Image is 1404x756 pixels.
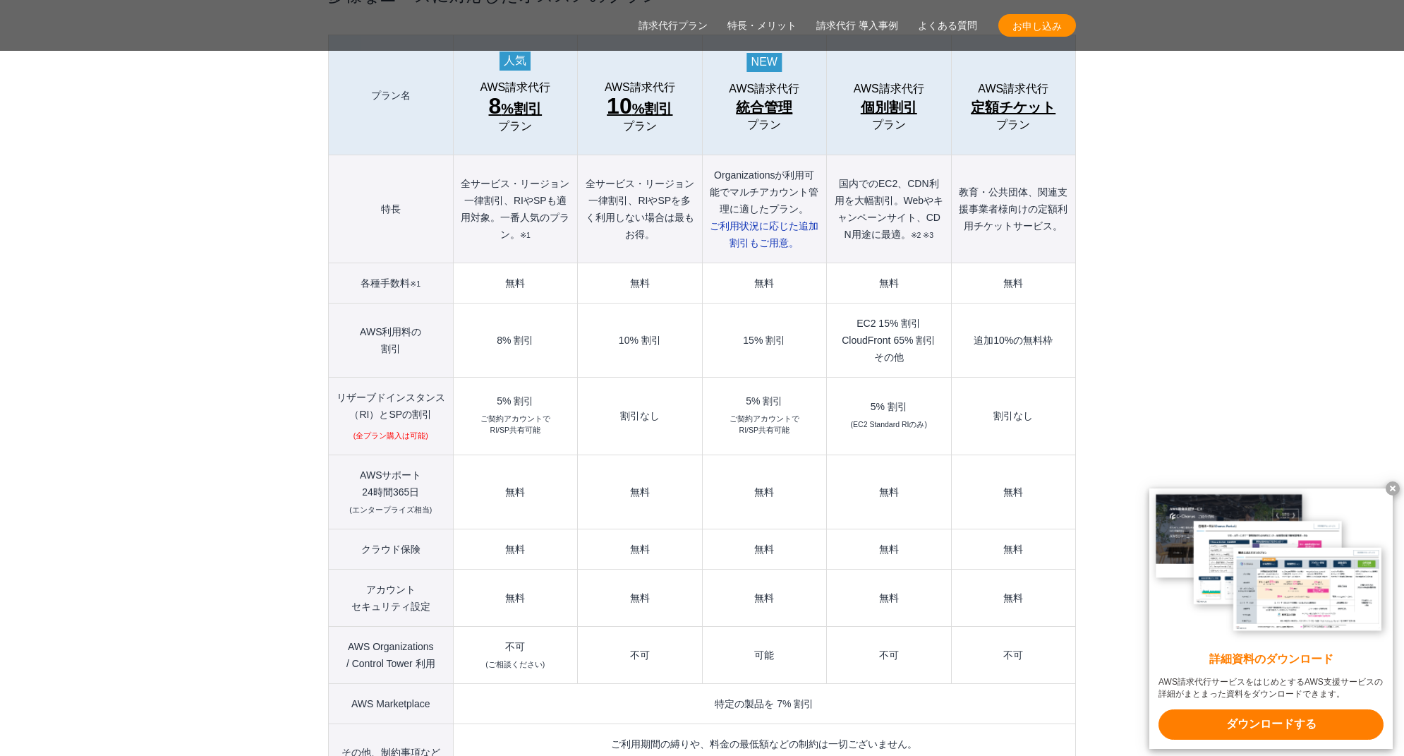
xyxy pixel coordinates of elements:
[461,396,570,406] div: 5% 割引
[851,419,927,431] small: (EC2 Standard RIのみ)
[827,304,951,378] td: EC2 15% 割引 CloudFront 65% 割引 その他
[834,402,943,412] div: 5% 割引
[1158,652,1384,668] x-t: 詳細資料のダウンロード
[861,96,917,119] span: 個別割引
[816,18,898,33] a: 請求代行 導入事例
[827,529,951,569] td: 無料
[607,93,632,119] span: 10
[639,18,708,33] a: 請求代行プラン
[578,378,702,455] td: 割引なし
[453,529,577,569] td: 無料
[480,414,550,436] small: ご契約アカウントで RI/SP共有可能
[959,83,1068,131] a: AWS請求代行 定額チケットプラン
[329,569,454,626] th: アカウント セキュリティ設定
[578,304,702,378] td: 10% 割引
[710,220,818,248] span: ご利用状況に応じた
[578,626,702,683] td: 不可
[827,155,951,263] th: 国内でのEC2、CDN利用を大幅割引。Webやキャンペーンサイト、CDN用途に最適。
[329,35,454,155] th: プラン名
[453,569,577,626] td: 無料
[951,529,1075,569] td: 無料
[827,263,951,304] td: 無料
[1158,676,1384,700] x-t: AWS請求代行サービスをはじめとするAWS支援サービスの詳細がまとまった資料をダウンロードできます。
[730,414,799,436] small: ご契約アカウントで RI/SP共有可能
[480,81,550,94] span: AWS請求代行
[736,96,792,119] span: 統合管理
[702,529,826,569] td: 無料
[329,529,454,569] th: クラウド保険
[710,83,819,131] a: AWS請求代行 統合管理プラン
[827,455,951,529] td: 無料
[951,626,1075,683] td: 不可
[951,569,1075,626] td: 無料
[951,304,1075,378] td: 追加10%の無料枠
[329,455,454,529] th: AWSサポート 24時間365日
[329,263,454,304] th: 各種手数料
[329,626,454,683] th: AWS Organizations / Control Tower 利用
[461,81,570,133] a: AWS請求代行 8%割引 プラン
[353,431,428,442] small: (全プラン購入は可能)
[349,505,432,514] small: (エンタープライズ相当)
[453,455,577,529] td: 無料
[489,93,502,119] span: 8
[578,569,702,626] td: 無料
[702,455,826,529] td: 無料
[747,119,781,131] span: プラン
[727,18,797,33] a: 特長・メリット
[702,304,826,378] td: 15% 割引
[578,155,702,263] th: 全サービス・リージョン一律割引、RIやSPを多く利用しない場合は最もお得。
[1149,488,1393,749] a: 詳細資料のダウンロード AWS請求代行サービスをはじめとするAWS支援サービスの詳細がまとまった資料をダウンロードできます。 ダウンロードする
[951,155,1075,263] th: 教育・公共団体、関連支援事業者様向けの定額利用チケットサービス。
[498,120,532,133] span: プラン
[585,81,694,133] a: AWS請求代行 10%割引プラン
[827,569,951,626] td: 無料
[872,119,906,131] span: プラン
[827,626,951,683] td: 不可
[710,396,819,406] div: 5% 割引
[702,155,826,263] th: Organizationsが利用可能でマルチアカウント管理に適したプラン。
[702,263,826,304] td: 無料
[951,378,1075,455] td: 割引なし
[971,96,1055,119] span: 定額チケット
[607,95,672,120] span: %割引
[854,83,924,95] span: AWS請求代行
[453,155,577,263] th: 全サービス・リージョン一律割引、RIやSPも適用対象。一番人気のプラン。
[951,263,1075,304] td: 無料
[485,660,545,668] small: (ご相談ください)
[489,95,543,120] span: %割引
[702,626,826,683] td: 可能
[1158,709,1384,740] x-t: ダウンロードする
[453,263,577,304] td: 無料
[578,263,702,304] td: 無料
[329,378,454,455] th: リザーブドインスタンス （RI）とSPの割引
[702,569,826,626] td: 無料
[453,626,577,683] td: 不可
[918,18,977,33] a: よくある質問
[329,683,454,724] th: AWS Marketplace
[998,14,1076,37] a: お申し込み
[453,304,577,378] td: 8% 割引
[329,155,454,263] th: 特長
[729,83,799,95] span: AWS請求代行
[578,455,702,529] td: 無料
[978,83,1048,95] span: AWS請求代行
[911,231,934,239] small: ※2 ※3
[996,119,1030,131] span: プラン
[520,231,531,239] small: ※1
[453,683,1075,724] td: 特定の製品を 7% 割引
[329,304,454,378] th: AWS利用料の 割引
[951,455,1075,529] td: 無料
[410,280,420,288] small: ※1
[605,81,675,94] span: AWS請求代行
[998,18,1076,33] span: お申し込み
[623,120,657,133] span: プラン
[834,83,943,131] a: AWS請求代行 個別割引プラン
[578,529,702,569] td: 無料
